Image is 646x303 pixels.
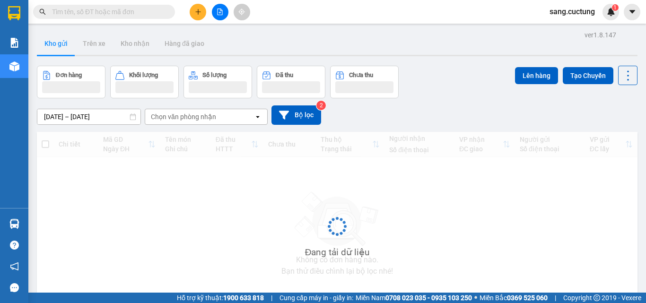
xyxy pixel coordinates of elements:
[37,66,105,98] button: Đơn hàng
[271,293,272,303] span: |
[217,9,223,15] span: file-add
[39,9,46,15] span: search
[305,245,370,260] div: Đang tải dữ liệu
[480,293,548,303] span: Miền Bắc
[585,30,616,40] div: ver 1.8.147
[110,66,179,98] button: Khối lượng
[212,4,228,20] button: file-add
[474,296,477,300] span: ⚪️
[385,294,472,302] strong: 0708 023 035 - 0935 103 250
[356,293,472,303] span: Miền Nam
[234,4,250,20] button: aim
[177,293,264,303] span: Hỗ trợ kỹ thuật:
[56,72,82,78] div: Đơn hàng
[52,7,164,17] input: Tìm tên, số ĐT hoặc mã đơn
[10,241,19,250] span: question-circle
[507,294,548,302] strong: 0369 525 060
[624,4,640,20] button: caret-down
[515,67,558,84] button: Lên hàng
[542,6,602,17] span: sang.cuctung
[9,61,19,71] img: warehouse-icon
[276,72,293,78] div: Đã thu
[563,67,613,84] button: Tạo Chuyến
[555,293,556,303] span: |
[129,72,158,78] div: Khối lượng
[37,109,140,124] input: Select a date range.
[316,101,326,110] sup: 2
[349,72,373,78] div: Chưa thu
[151,112,216,121] div: Chọn văn phòng nhận
[9,219,19,229] img: warehouse-icon
[37,32,75,55] button: Kho gửi
[113,32,157,55] button: Kho nhận
[183,66,252,98] button: Số lượng
[613,4,617,11] span: 1
[10,283,19,292] span: message
[157,32,212,55] button: Hàng đã giao
[271,105,321,125] button: Bộ lọc
[330,66,399,98] button: Chưa thu
[190,4,206,20] button: plus
[257,66,325,98] button: Đã thu
[279,293,353,303] span: Cung cấp máy in - giấy in:
[10,262,19,271] span: notification
[607,8,615,16] img: icon-new-feature
[195,9,201,15] span: plus
[612,4,619,11] sup: 1
[254,113,262,121] svg: open
[628,8,637,16] span: caret-down
[223,294,264,302] strong: 1900 633 818
[594,294,600,301] span: copyright
[9,38,19,48] img: solution-icon
[238,9,245,15] span: aim
[8,6,20,20] img: logo-vxr
[202,72,227,78] div: Số lượng
[75,32,113,55] button: Trên xe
